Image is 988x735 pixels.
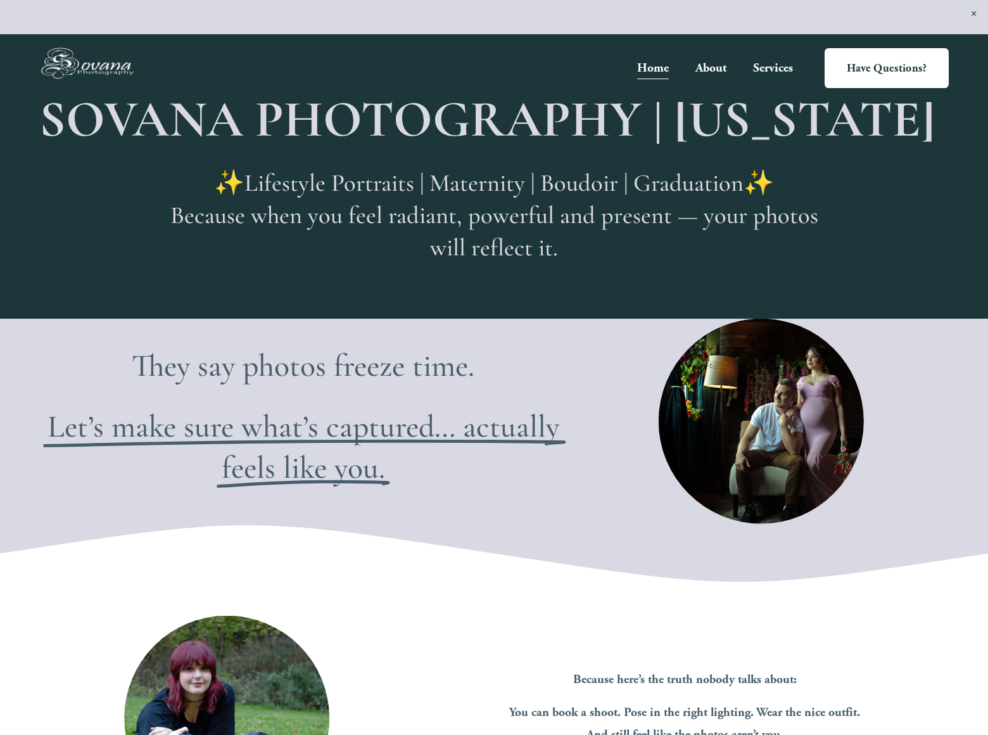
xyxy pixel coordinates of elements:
p: Because here’s the truth nobody talks about: [459,668,910,691]
h3: ✨Lifestyle Portraits | Maternity | Boudoir | Graduation✨ Because when you feel radiant, powerful ... [154,167,834,264]
span: Let’s make sure what’s captured… actually feels like you. [47,407,567,487]
a: Services [753,56,793,80]
h2: They say photos freeze time. [39,345,567,387]
strong: SOVANA PHOTOGRAPHY | [US_STATE] [39,88,935,150]
a: Home [637,56,669,80]
img: Sovana Photography [39,44,143,92]
a: About [695,56,726,80]
a: Have Questions? [825,48,949,88]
